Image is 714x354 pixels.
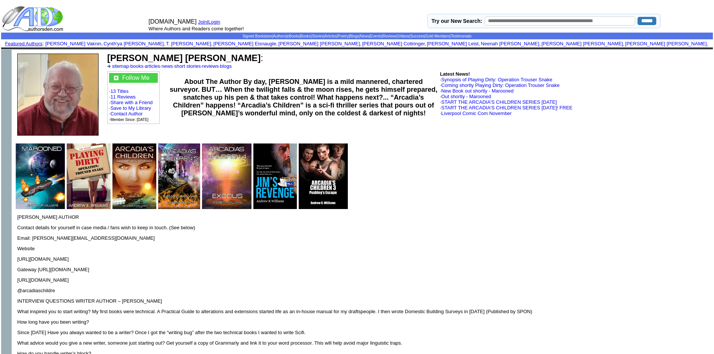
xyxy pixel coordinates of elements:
[287,34,299,38] a: eBooks
[122,75,150,81] a: Follow Me
[481,41,539,46] a: Neenah [PERSON_NAME]
[17,256,677,262] p: [URL][DOMAIN_NAME]
[148,26,244,31] font: Where Authors and Readers come together!
[111,105,151,111] a: Save to My Library
[356,48,358,49] img: shim.gif
[451,34,472,38] a: Testimonials
[273,34,286,38] a: Authors
[198,19,207,25] a: Join
[17,330,677,335] p: Since [DATE] Have you always wanted to be a writer? Once I got the “writing bug” after the two te...
[17,267,677,272] p: Gateway [URL][DOMAIN_NAME]
[111,111,143,117] a: Contact Author
[440,71,470,77] b: Latest News!
[440,82,560,88] font: ·
[301,34,311,38] a: Books
[370,34,382,38] a: Events
[45,41,709,46] font: , , , , , , , , , ,
[441,88,513,94] a: New Book out shortly - Marooned
[213,41,276,46] a: [PERSON_NAME] Eisnaugle
[130,63,144,69] a: books
[45,41,101,46] a: [PERSON_NAME] Vaknin
[242,34,272,38] a: Signed Bookstore
[109,73,158,122] font: · · · · · ·
[1,50,12,60] img: shim.gif
[542,41,623,46] a: [PERSON_NAME] [PERSON_NAME]
[480,42,481,46] font: i
[441,77,552,82] a: Synopsis of Playing Dirty: Operation Trouser Snake
[170,78,437,117] b: About The Author By day, [PERSON_NAME] is a mild mannered, chartered surveyor. BUT… When the twil...
[440,105,573,111] font: ·
[165,42,166,46] font: i
[325,34,337,38] a: Articles
[441,94,491,99] a: Out shortly - Marooned
[103,41,164,46] a: Cynth'ya [PERSON_NAME]
[441,99,557,105] a: START THE ARCADIA'S CHILDREN SERIES [DATE]
[398,34,409,38] a: Videos
[338,34,349,38] a: Poetry
[253,143,297,209] img: 76708.jpg
[440,77,552,82] font: ·
[17,277,677,283] p: [URL][DOMAIN_NAME]
[67,143,111,209] img: 79471.jpg
[162,63,173,69] a: news
[356,49,358,50] img: shim.gif
[111,88,129,94] a: 13 Titles
[625,41,707,46] a: [PERSON_NAME] [PERSON_NAME]
[2,6,65,32] img: logo_ad.gif
[17,309,677,314] p: What inspired you to start writing? My first books were technical. A Practical Guide to alteratio...
[17,298,677,304] p: INTERVIEW QUESTIONS WRITER AUTHOR – [PERSON_NAME]
[202,143,251,209] img: 78784.jpg
[174,63,201,69] a: short stories
[111,118,149,122] font: Member Since: [DATE]
[440,111,512,116] font: ·
[440,88,514,94] font: ·
[441,82,560,88] a: Coming shortly Playing Dirty: Operation Trouser Snake
[208,19,220,25] a: Login
[426,42,427,46] font: i
[17,225,677,230] p: Contact details for yourself in case media / fans wish to keep in touch. (See below)
[207,19,223,25] font: |
[299,143,348,209] img: 77546.jpg
[220,63,232,69] a: blogs
[5,41,43,46] a: Featured Authors
[278,41,360,46] a: [PERSON_NAME] [PERSON_NAME]
[16,143,65,209] img: 79302.jpg
[360,34,369,38] a: News
[202,63,219,69] a: reviews
[148,18,196,25] font: [DOMAIN_NAME]
[17,235,677,241] p: Email: [PERSON_NAME][EMAIL_ADDRESS][DOMAIN_NAME]
[145,63,160,69] a: articles
[17,246,677,251] p: Website
[425,34,450,38] a: Gold Members
[431,18,482,24] label: Try our New Search:
[112,143,156,209] img: 75592.jpg
[361,42,362,46] font: i
[708,42,709,46] font: i
[410,34,424,38] a: Success
[213,42,213,46] font: i
[17,340,677,346] p: What advice would you give a new writer, someone just starting out? Get yourself a copy of Gramma...
[440,94,491,99] font: ·
[107,53,260,63] b: [PERSON_NAME] [PERSON_NAME]
[17,288,677,293] p: @arcadiaschildre
[624,42,625,46] font: i
[441,111,512,116] a: Liverpool Comic Com November
[107,63,232,69] font: · · · · · ·
[107,65,111,68] img: a_336699.gif
[112,63,129,69] a: sitemap
[111,94,136,100] a: 11 Reviews
[158,143,201,209] img: 79134.jpg
[312,34,323,38] a: Stories
[166,41,211,46] a: T. [PERSON_NAME]
[362,41,425,46] a: [PERSON_NAME] Cottringer
[350,34,359,38] a: Blogs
